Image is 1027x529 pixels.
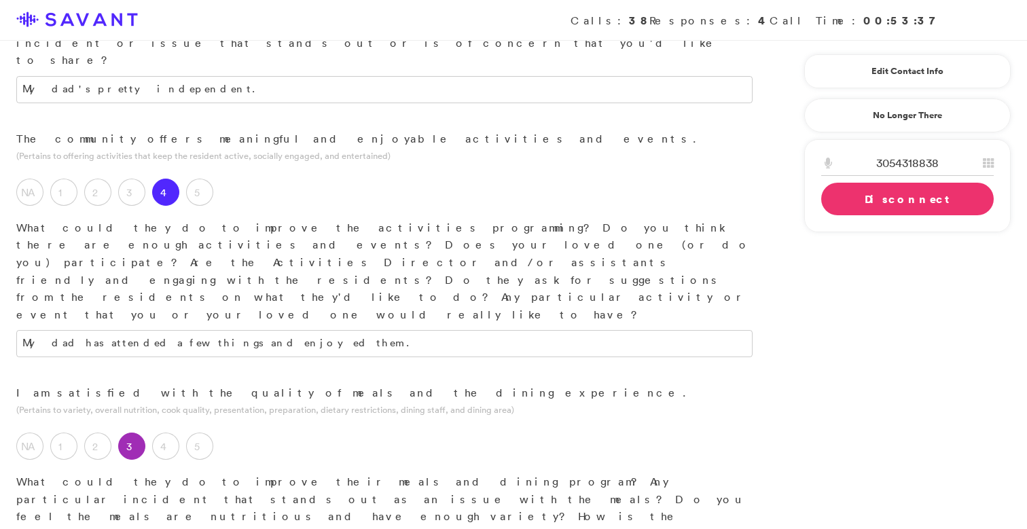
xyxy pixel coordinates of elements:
[16,403,753,416] p: (Pertains to variety, overall nutrition, cook quality, presentation, preparation, dietary restric...
[863,13,943,28] strong: 00:53:37
[50,179,77,206] label: 1
[758,13,770,28] strong: 4
[152,433,179,460] label: 4
[16,130,753,148] p: The community offers meaningful and enjoyable activities and events.
[186,179,213,206] label: 5
[16,433,43,460] label: NA
[84,433,111,460] label: 2
[821,183,994,215] a: Disconnect
[629,13,649,28] strong: 38
[16,179,43,206] label: NA
[118,433,145,460] label: 3
[50,433,77,460] label: 1
[16,149,753,162] p: (Pertains to offering activities that keep the resident active, socially engaged, and entertained)
[186,433,213,460] label: 5
[16,219,753,324] p: What could they do to improve the activities programming? Do you think there are enough activitie...
[84,179,111,206] label: 2
[804,98,1011,132] a: No Longer There
[118,179,145,206] label: 3
[152,179,179,206] label: 4
[821,60,994,82] a: Edit Contact Info
[16,384,753,402] p: I am satisfied with the quality of meals and the dining experience.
